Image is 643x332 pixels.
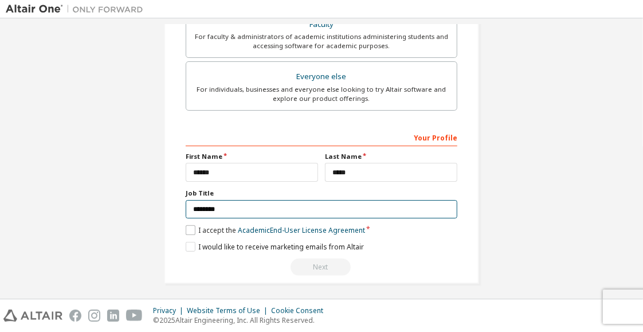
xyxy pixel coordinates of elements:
[186,225,365,235] label: I accept the
[193,69,450,85] div: Everyone else
[271,306,330,315] div: Cookie Consent
[186,128,457,146] div: Your Profile
[193,32,450,50] div: For faculty & administrators of academic institutions administering students and accessing softwa...
[6,3,149,15] img: Altair One
[126,310,143,322] img: youtube.svg
[193,85,450,103] div: For individuals, businesses and everyone else looking to try Altair software and explore our prod...
[3,310,62,322] img: altair_logo.svg
[186,259,457,276] div: Read and acccept EULA to continue
[186,189,457,198] label: Job Title
[186,152,318,161] label: First Name
[187,306,271,315] div: Website Terms of Use
[193,17,450,33] div: Faculty
[186,242,364,252] label: I would like to receive marketing emails from Altair
[153,306,187,315] div: Privacy
[107,310,119,322] img: linkedin.svg
[238,225,365,235] a: Academic End-User License Agreement
[153,315,330,325] p: © 2025 Altair Engineering, Inc. All Rights Reserved.
[325,152,457,161] label: Last Name
[88,310,100,322] img: instagram.svg
[69,310,81,322] img: facebook.svg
